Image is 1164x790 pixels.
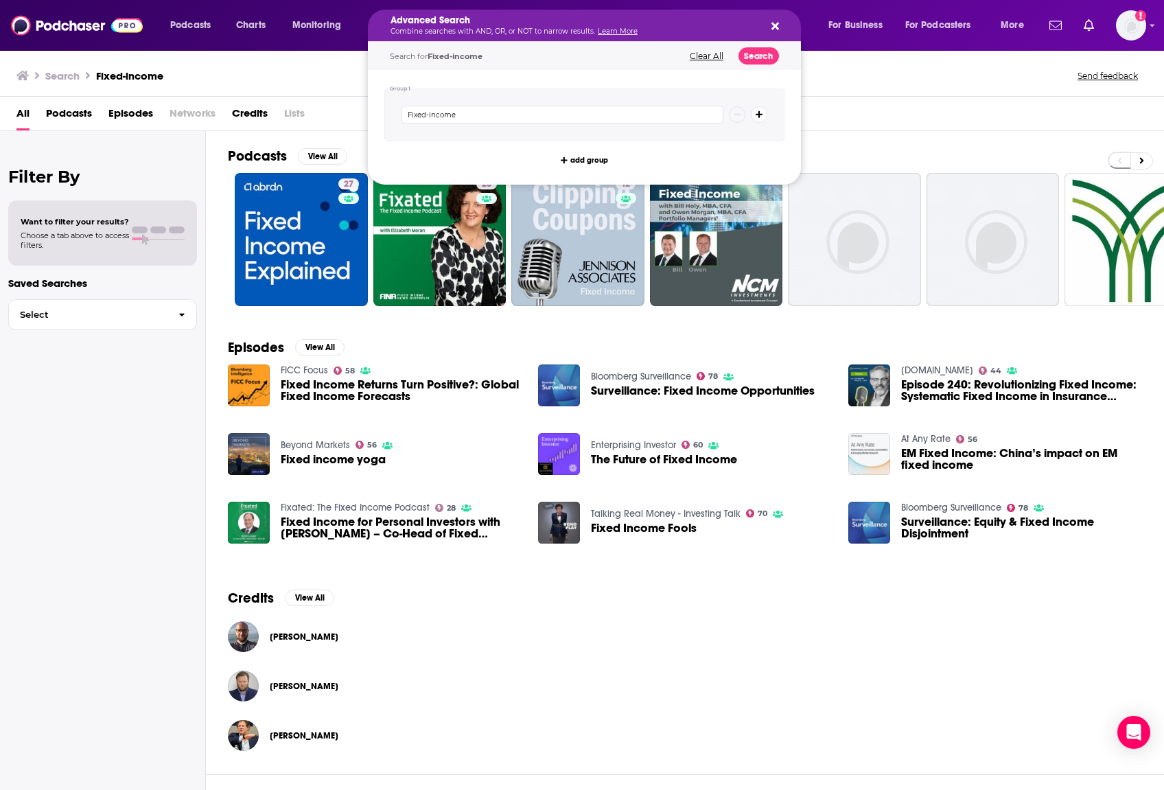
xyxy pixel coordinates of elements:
span: Fixed-income [428,51,482,61]
h4: Group 1 [390,86,411,92]
span: 60 [693,442,703,448]
a: Podcasts [46,102,92,130]
div: Open Intercom Messenger [1117,716,1150,749]
button: Send feedback [1073,70,1142,82]
span: Charts [236,16,266,35]
button: View All [295,339,345,356]
span: 56 [367,442,377,448]
span: Podcasts [170,16,211,35]
span: More [1001,16,1024,35]
img: Fixed Income for Personal Investors with Darren Langer – Co-Head of Fixed Income at Yarra Capital... [228,502,270,544]
a: Bloomberg Surveillance [591,371,691,382]
span: Choose a tab above to access filters. [21,231,129,250]
span: Networks [170,102,216,130]
a: Alf Pecca [270,631,338,642]
img: Podchaser - Follow, Share and Rate Podcasts [11,12,143,38]
a: Show notifications dropdown [1044,14,1067,37]
a: Fixed income yoga [228,433,270,475]
a: Fixed Income Returns Turn Positive?: Global Fixed Income Forecasts [281,379,522,402]
a: FICC Focus [281,364,328,376]
p: Combine searches with AND, OR, or NOT to narrow results. [391,28,756,35]
a: EM Fixed Income: China’s impact on EM fixed income [901,448,1142,471]
h5: Advanced Search [391,16,756,25]
button: Clear All [686,51,727,61]
a: Beyond Markets [281,439,350,451]
a: 27 [338,178,359,189]
button: View All [285,590,334,606]
a: 12 [616,178,636,189]
button: Christopher JoyeChristopher Joye [228,664,1142,708]
span: Logged in as HaileeShanahan [1116,10,1146,40]
h3: Search [45,69,80,82]
a: Fixed Income for Personal Investors with Darren Langer – Co-Head of Fixed Income at Yarra Capital... [281,516,522,539]
img: Surveillance: Equity & Fixed Income Disjointment [848,502,890,544]
button: Show profile menu [1116,10,1146,40]
img: Fixed Income Returns Turn Positive?: Global Fixed Income Forecasts [228,364,270,406]
button: open menu [896,14,991,36]
h3: Fixed-income [96,69,163,82]
p: Saved Searches [8,277,197,290]
button: open menu [161,14,229,36]
a: 56 [956,435,978,443]
span: 44 [990,368,1001,374]
span: 70 [758,511,767,517]
span: 27 [344,178,353,191]
a: EM Fixed Income: China’s impact on EM fixed income [848,433,890,475]
span: Want to filter your results? [21,217,129,226]
a: Learn More [598,27,638,36]
button: Rick RiederRick Rieder [228,714,1142,758]
img: The Future of Fixed Income [538,433,580,475]
a: All [16,102,30,130]
a: 70 [746,509,768,518]
img: Fixed Income Fools [538,502,580,544]
span: Surveillance: Fixed Income Opportunities [591,385,815,397]
a: Show notifications dropdown [1078,14,1099,37]
a: 60 [682,441,703,449]
a: PodcastsView All [228,148,347,165]
img: Christopher Joye [228,671,259,701]
a: Episode 240: Revolutionizing Fixed Income: Systematic Fixed Income in Insurance Portfolios [848,364,890,406]
a: 27 [235,173,368,306]
span: For Podcasters [905,16,971,35]
button: add group [557,152,612,168]
span: Fixed Income Fools [591,522,697,534]
img: Alf Pecca [228,621,259,652]
span: Lists [284,102,305,130]
a: Christopher Joye [270,681,338,692]
a: Credits [232,102,268,130]
button: Select [8,299,197,330]
span: add group [570,156,608,164]
span: Fixed Income for Personal Investors with [PERSON_NAME] – Co-Head of Fixed Income at Yarra Capital... [281,516,522,539]
a: 12 [511,173,644,306]
button: open menu [819,14,900,36]
span: 56 [968,437,977,443]
a: 28 [373,173,507,306]
h2: Filter By [8,167,197,187]
a: Episode 240: Revolutionizing Fixed Income: Systematic Fixed Income in Insurance Portfolios [901,379,1142,402]
input: Type a keyword or phrase... [401,106,723,124]
h2: Episodes [228,339,284,356]
a: 28 [435,504,456,512]
a: 78 [697,372,719,380]
a: Charts [227,14,274,36]
a: Fixed income yoga [281,454,386,465]
button: open menu [991,14,1041,36]
button: Alf PeccaAlf Pecca [228,615,1142,659]
a: Rick Rieder [270,730,338,741]
a: EpisodesView All [228,339,345,356]
h2: Credits [228,590,274,607]
span: [PERSON_NAME] [270,631,338,642]
button: View All [298,148,347,165]
svg: Add a profile image [1135,10,1146,21]
a: Episodes [108,102,153,130]
div: Search podcasts, credits, & more... [381,10,814,41]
